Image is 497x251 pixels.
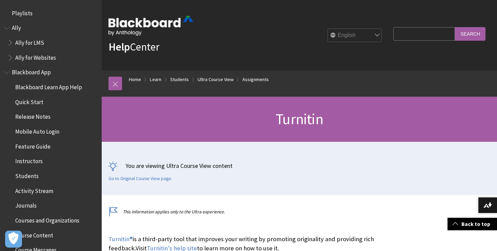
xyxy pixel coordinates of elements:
span: Quick Start [15,96,43,105]
span: Release Notes [15,111,51,120]
span: Instructors [15,156,43,165]
span: Feature Guide [15,141,51,150]
span: Activity Stream [15,185,53,194]
span: Course Content [15,230,53,239]
a: Home [129,75,141,84]
a: Back to top [448,218,497,230]
span: Blackboard App [12,67,51,76]
a: HelpCenter [108,40,159,54]
span: Blackboard Learn App Help [15,81,82,91]
span: Students [15,170,39,179]
span: Journals [15,200,37,209]
span: Courses and Organizations [15,215,79,224]
a: Assignments [242,75,269,84]
a: Ultra Course View [198,75,234,84]
button: Open Preferences [5,231,22,248]
nav: Book outline for Playlists [4,7,98,19]
input: Search [455,27,485,40]
a: Turnitin® [108,235,133,243]
select: Site Language Selector [328,29,382,42]
span: Ally [12,22,21,32]
img: Blackboard by Anthology [108,16,193,36]
span: Turnitin [276,110,323,128]
span: Ally for LMS [15,37,44,46]
p: This information applies only to the Ultra experience. [108,209,390,215]
a: Learn [150,75,161,84]
p: You are viewing Ultra Course View content [108,161,490,170]
strong: Help [108,40,130,54]
span: Ally for Websites [15,52,56,61]
nav: Book outline for Anthology Ally Help [4,22,98,63]
a: Go to Original Course View page. [108,176,172,182]
span: Playlists [12,7,33,17]
span: Mobile Auto Login [15,126,59,135]
a: Students [170,75,189,84]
